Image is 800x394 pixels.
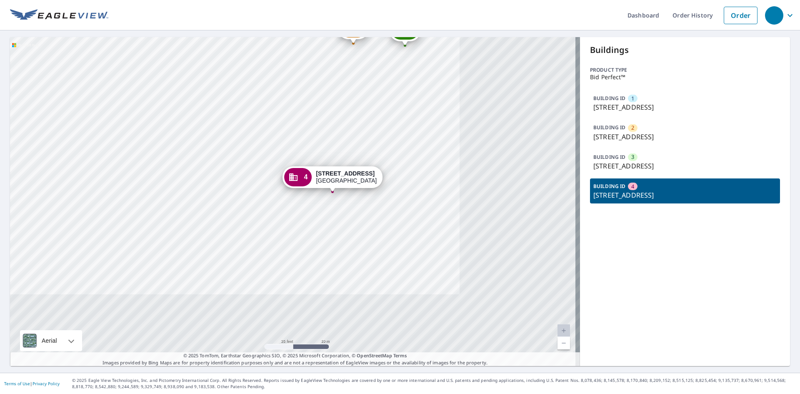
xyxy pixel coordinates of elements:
[593,183,625,190] p: BUILDING ID
[557,337,570,349] a: Current Level 20, Zoom Out
[593,102,777,112] p: [STREET_ADDRESS]
[39,330,60,351] div: Aerial
[357,352,392,359] a: OpenStreetMap
[593,95,625,102] p: BUILDING ID
[10,9,108,22] img: EV Logo
[631,183,634,191] span: 4
[724,7,757,24] a: Order
[316,170,377,184] div: [GEOGRAPHIC_DATA]
[593,124,625,131] p: BUILDING ID
[282,166,382,192] div: Dropped pin, building 4, Commercial property, 8298 S Forest Ct Centennial, CO 80126
[10,352,580,366] p: Images provided by Bing Maps are for property identification purposes only and are not a represen...
[393,352,407,359] a: Terms
[631,124,634,132] span: 2
[72,377,796,390] p: © 2025 Eagle View Technologies, Inc. and Pictometry International Corp. All Rights Reserved. Repo...
[4,381,60,386] p: |
[631,153,634,161] span: 3
[4,381,30,386] a: Terms of Use
[593,190,777,200] p: [STREET_ADDRESS]
[304,174,307,180] span: 4
[20,330,82,351] div: Aerial
[183,352,407,359] span: © 2025 TomTom, Earthstar Geographics SIO, © 2025 Microsoft Corporation, ©
[316,170,375,177] strong: [STREET_ADDRESS]
[590,44,780,56] p: Buildings
[590,66,780,74] p: Product type
[593,153,625,161] p: BUILDING ID
[590,74,780,80] p: Bid Perfect™
[32,381,60,386] a: Privacy Policy
[593,132,777,142] p: [STREET_ADDRESS]
[557,324,570,337] a: Current Level 20, Zoom In Disabled
[593,161,777,171] p: [STREET_ADDRESS]
[631,95,634,103] span: 1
